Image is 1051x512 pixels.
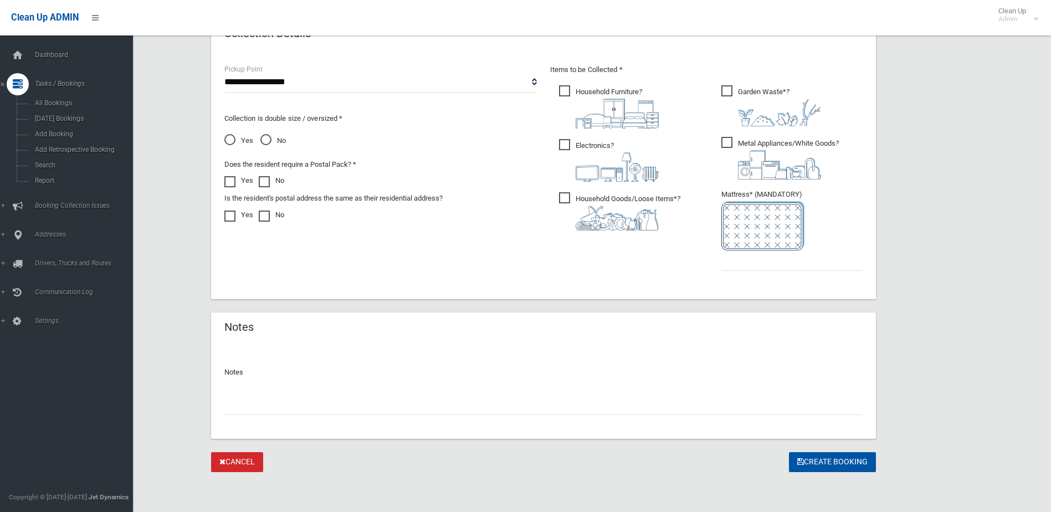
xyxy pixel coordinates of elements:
span: No [260,134,286,147]
label: No [259,208,284,222]
span: Communication Log [32,288,141,296]
span: Copyright © [DATE]-[DATE] [9,493,87,501]
button: Create Booking [789,452,876,473]
span: Mattress* (MANDATORY) [721,190,863,250]
label: Yes [224,174,253,187]
span: Drivers, Trucks and Routes [32,259,141,267]
span: Garden Waste* [721,85,821,126]
span: Household Furniture [559,85,659,129]
i: ? [576,141,659,182]
a: Cancel [211,452,263,473]
span: Add Booking [32,130,132,138]
i: ? [576,194,680,231]
span: [DATE] Bookings [32,115,132,122]
p: Items to be Collected * [550,63,863,76]
span: Electronics [559,139,659,182]
img: 36c1b0289cb1767239cdd3de9e694f19.png [738,150,821,180]
p: Notes [224,366,863,379]
span: Report [32,177,132,185]
label: Yes [224,208,253,222]
span: Yes [224,134,253,147]
span: Dashboard [32,51,141,59]
span: Clean Up ADMIN [11,12,79,23]
i: ? [738,88,821,126]
img: b13cc3517677393f34c0a387616ef184.png [576,206,659,231]
img: 394712a680b73dbc3d2a6a3a7ffe5a07.png [576,152,659,182]
img: aa9efdbe659d29b613fca23ba79d85cb.png [576,99,659,129]
span: Clean Up [993,7,1037,23]
span: All Bookings [32,99,132,107]
i: ? [576,88,659,129]
i: ? [738,139,839,180]
p: Collection is double size / oversized * [224,112,537,125]
img: 4fd8a5c772b2c999c83690221e5242e0.png [738,99,821,126]
img: e7408bece873d2c1783593a074e5cb2f.png [721,201,804,250]
strong: Jet Dynamics [89,493,129,501]
span: Addresses [32,231,141,238]
span: Settings [32,317,141,325]
label: No [259,174,284,187]
span: Metal Appliances/White Goods [721,137,839,180]
small: Admin [998,15,1026,23]
span: Tasks / Bookings [32,80,141,88]
span: Add Retrospective Booking [32,146,132,153]
span: Household Goods/Loose Items* [559,192,680,231]
header: Notes [211,316,267,338]
span: Search [32,161,132,169]
span: Booking Collection Issues [32,202,141,209]
label: Is the resident's postal address the same as their residential address? [224,192,443,205]
label: Does the resident require a Postal Pack? * [224,158,356,171]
